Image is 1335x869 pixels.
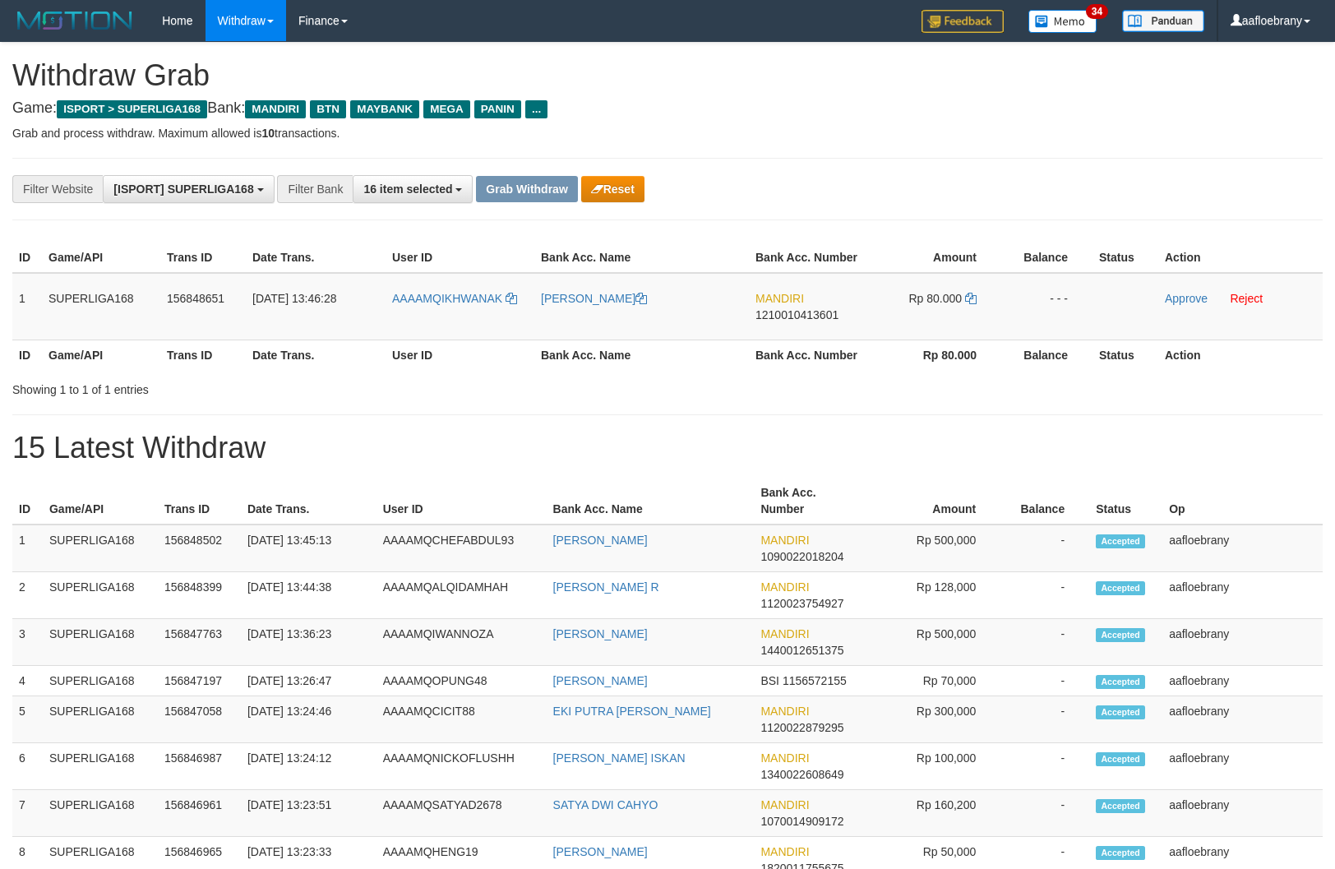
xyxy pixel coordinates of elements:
strong: 10 [261,127,275,140]
th: Op [1162,478,1323,525]
span: Copy 1210010413601 to clipboard [755,308,838,321]
th: Balance [1001,243,1092,273]
td: - [1000,525,1089,572]
span: [DATE] 13:46:28 [252,292,336,305]
span: MANDIRI [760,751,809,765]
span: Copy 1340022608649 to clipboard [760,768,843,781]
td: [DATE] 13:23:51 [241,790,376,837]
td: 156847197 [158,666,241,696]
th: Balance [1000,478,1089,525]
td: 3 [12,619,43,666]
span: MANDIRI [245,100,306,118]
td: SUPERLIGA168 [43,525,158,572]
span: MANDIRI [755,292,804,305]
a: [PERSON_NAME] [553,627,648,640]
span: Accepted [1096,581,1145,595]
td: 156848502 [158,525,241,572]
h1: Withdraw Grab [12,59,1323,92]
th: Balance [1001,340,1092,370]
td: 1 [12,525,43,572]
span: Accepted [1096,534,1145,548]
span: MANDIRI [760,580,809,594]
td: [DATE] 13:26:47 [241,666,376,696]
th: ID [12,478,43,525]
button: Grab Withdraw [476,176,577,202]
td: Rp 160,200 [867,790,1000,837]
img: Feedback.jpg [922,10,1004,33]
th: Bank Acc. Number [754,478,867,525]
td: - [1000,666,1089,696]
a: Approve [1165,292,1208,305]
td: SUPERLIGA168 [43,666,158,696]
a: [PERSON_NAME] R [553,580,659,594]
td: 1 [12,273,42,340]
th: Date Trans. [246,340,386,370]
div: Filter Bank [277,175,353,203]
th: User ID [376,478,547,525]
span: Accepted [1096,675,1145,689]
th: User ID [386,243,534,273]
th: Rp 80.000 [865,340,1001,370]
td: AAAAMQCHEFABDUL93 [376,525,547,572]
span: Copy 1120023754927 to clipboard [760,597,843,610]
span: 16 item selected [363,183,452,196]
a: [PERSON_NAME] [553,845,648,858]
h1: 15 Latest Withdraw [12,432,1323,465]
td: Rp 128,000 [867,572,1000,619]
img: panduan.png [1122,10,1204,32]
th: ID [12,243,42,273]
td: - [1000,572,1089,619]
td: aafloebrany [1162,666,1323,696]
td: SUPERLIGA168 [43,696,158,743]
td: AAAAMQSATYAD2678 [376,790,547,837]
span: ... [525,100,547,118]
span: Accepted [1096,628,1145,642]
th: Trans ID [160,340,246,370]
img: Button%20Memo.svg [1028,10,1097,33]
a: [PERSON_NAME] [541,292,647,305]
span: MANDIRI [760,534,809,547]
h4: Game: Bank: [12,100,1323,117]
span: Accepted [1096,752,1145,766]
a: Copy 80000 to clipboard [965,292,977,305]
td: AAAAMQNICKOFLUSHH [376,743,547,790]
td: [DATE] 13:44:38 [241,572,376,619]
td: aafloebrany [1162,525,1323,572]
span: BTN [310,100,346,118]
td: 6 [12,743,43,790]
a: [PERSON_NAME] [553,534,648,547]
td: - [1000,696,1089,743]
span: Copy 1440012651375 to clipboard [760,644,843,657]
th: Status [1092,243,1158,273]
th: Game/API [42,340,160,370]
span: 156848651 [167,292,224,305]
td: Rp 70,000 [867,666,1000,696]
span: MAYBANK [350,100,419,118]
td: AAAAMQALQIDAMHAH [376,572,547,619]
th: Bank Acc. Number [749,340,865,370]
p: Grab and process withdraw. Maximum allowed is transactions. [12,125,1323,141]
span: Accepted [1096,846,1145,860]
th: Action [1158,243,1323,273]
td: Rp 500,000 [867,525,1000,572]
th: Trans ID [160,243,246,273]
td: [DATE] 13:24:12 [241,743,376,790]
div: Filter Website [12,175,103,203]
span: MANDIRI [760,705,809,718]
td: 156848399 [158,572,241,619]
td: AAAAMQOPUNG48 [376,666,547,696]
span: 34 [1086,4,1108,19]
th: Trans ID [158,478,241,525]
th: Bank Acc. Name [534,243,749,273]
td: aafloebrany [1162,743,1323,790]
td: SUPERLIGA168 [43,572,158,619]
th: Date Trans. [246,243,386,273]
span: [ISPORT] SUPERLIGA168 [113,183,253,196]
td: 4 [12,666,43,696]
td: - [1000,743,1089,790]
a: [PERSON_NAME] ISKAN [553,751,686,765]
td: 156847763 [158,619,241,666]
td: Rp 100,000 [867,743,1000,790]
span: PANIN [474,100,521,118]
div: Showing 1 to 1 of 1 entries [12,375,544,398]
